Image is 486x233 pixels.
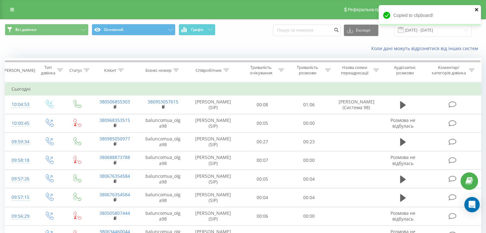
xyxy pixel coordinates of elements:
[245,65,277,76] div: Тривалість очікування
[286,151,332,169] td: 00:00
[139,132,187,151] td: baluncomua_olga98
[286,207,332,225] td: 00:00
[196,68,222,73] div: Співробітник
[286,95,332,114] td: 01:06
[379,5,481,26] div: Copied to clipboard!
[5,83,481,95] td: Сьогодні
[139,170,187,188] td: baluncomua_olga98
[187,95,239,114] td: [PERSON_NAME] (SIP)
[69,68,82,73] div: Статус
[286,132,332,151] td: 00:23
[291,65,323,76] div: Тривалість розмови
[148,99,178,105] a: 380953057615
[99,173,130,179] a: 380676354584
[338,65,372,76] div: Назва схеми переадресації
[12,173,28,185] div: 09:57:26
[104,68,116,73] div: Клієнт
[273,25,341,36] input: Пошук за номером
[390,154,415,166] span: Розмова не відбулась
[286,188,332,207] td: 00:04
[464,197,480,212] div: Open Intercom Messenger
[92,24,175,35] button: Основний
[12,210,28,222] div: 09:56:29
[239,151,286,169] td: 00:07
[239,188,286,207] td: 00:04
[12,117,28,130] div: 10:00:45
[187,170,239,188] td: [PERSON_NAME] (SIP)
[12,191,28,204] div: 09:57:15
[371,45,481,51] a: Коли дані можуть відрізнятися вiд інших систем
[348,7,395,12] span: Реферальна програма
[390,117,415,129] span: Розмова не відбулась
[139,188,187,207] td: baluncomua_olga98
[187,114,239,132] td: [PERSON_NAME] (SIP)
[139,151,187,169] td: baluncomua_olga98
[99,136,130,142] a: 380985050977
[99,117,130,123] a: 380968353515
[187,151,239,169] td: [PERSON_NAME] (SIP)
[187,132,239,151] td: [PERSON_NAME] (SIP)
[239,95,286,114] td: 00:08
[187,188,239,207] td: [PERSON_NAME] (SIP)
[191,27,204,32] span: Графік
[145,68,172,73] div: Бізнес номер
[5,24,89,35] button: Всі дзвінки
[239,132,286,151] td: 00:27
[239,207,286,225] td: 00:06
[179,24,215,35] button: Графік
[286,114,332,132] td: 00:00
[390,210,415,222] span: Розмова не відбулась
[12,154,28,167] div: 09:58:18
[239,114,286,132] td: 00:05
[139,114,187,132] td: baluncomua_olga98
[474,7,479,13] button: close
[12,98,28,111] div: 10:04:53
[332,95,380,114] td: [PERSON_NAME] (Система 98)
[344,25,378,36] button: Експорт
[286,170,332,188] td: 00:04
[139,207,187,225] td: baluncomua_olga98
[3,68,35,73] div: [PERSON_NAME]
[99,210,130,216] a: 380505807444
[15,27,36,32] span: Всі дзвінки
[99,154,130,160] a: 380688873788
[239,170,286,188] td: 00:05
[40,65,55,76] div: Тип дзвінка
[99,192,130,198] a: 380676354584
[12,136,28,148] div: 09:59:34
[99,99,130,105] a: 380506855303
[430,65,467,76] div: Коментар/категорія дзвінка
[187,207,239,225] td: [PERSON_NAME] (SIP)
[386,65,424,76] div: Аудіозапис розмови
